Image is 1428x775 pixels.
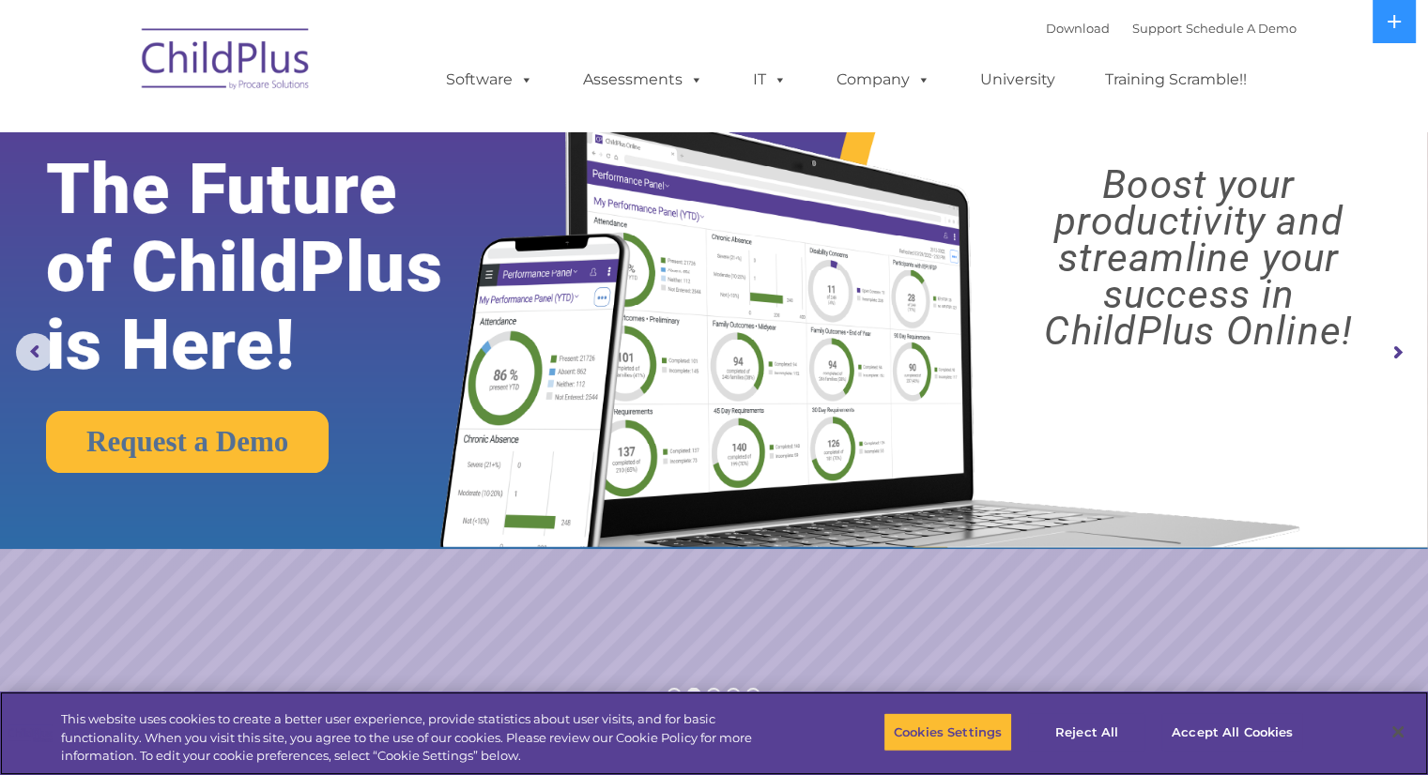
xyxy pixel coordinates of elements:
[261,124,318,138] span: Last name
[46,150,502,384] rs-layer: The Future of ChildPlus is Here!
[61,710,786,766] div: This website uses cookies to create a better user experience, provide statistics about user visit...
[1086,61,1266,99] a: Training Scramble!!
[1161,712,1303,752] button: Accept All Cookies
[987,166,1410,349] rs-layer: Boost your productivity and streamline your success in ChildPlus Online!
[1028,712,1145,752] button: Reject All
[1186,21,1297,36] a: Schedule A Demo
[1046,21,1110,36] a: Download
[734,61,806,99] a: IT
[427,61,552,99] a: Software
[961,61,1074,99] a: University
[1377,711,1419,752] button: Close
[46,411,329,473] a: Request a Demo
[261,201,341,215] span: Phone number
[564,61,722,99] a: Assessments
[1046,21,1297,36] font: |
[1132,21,1182,36] a: Support
[883,712,1012,752] button: Cookies Settings
[818,61,949,99] a: Company
[132,15,320,109] img: ChildPlus by Procare Solutions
